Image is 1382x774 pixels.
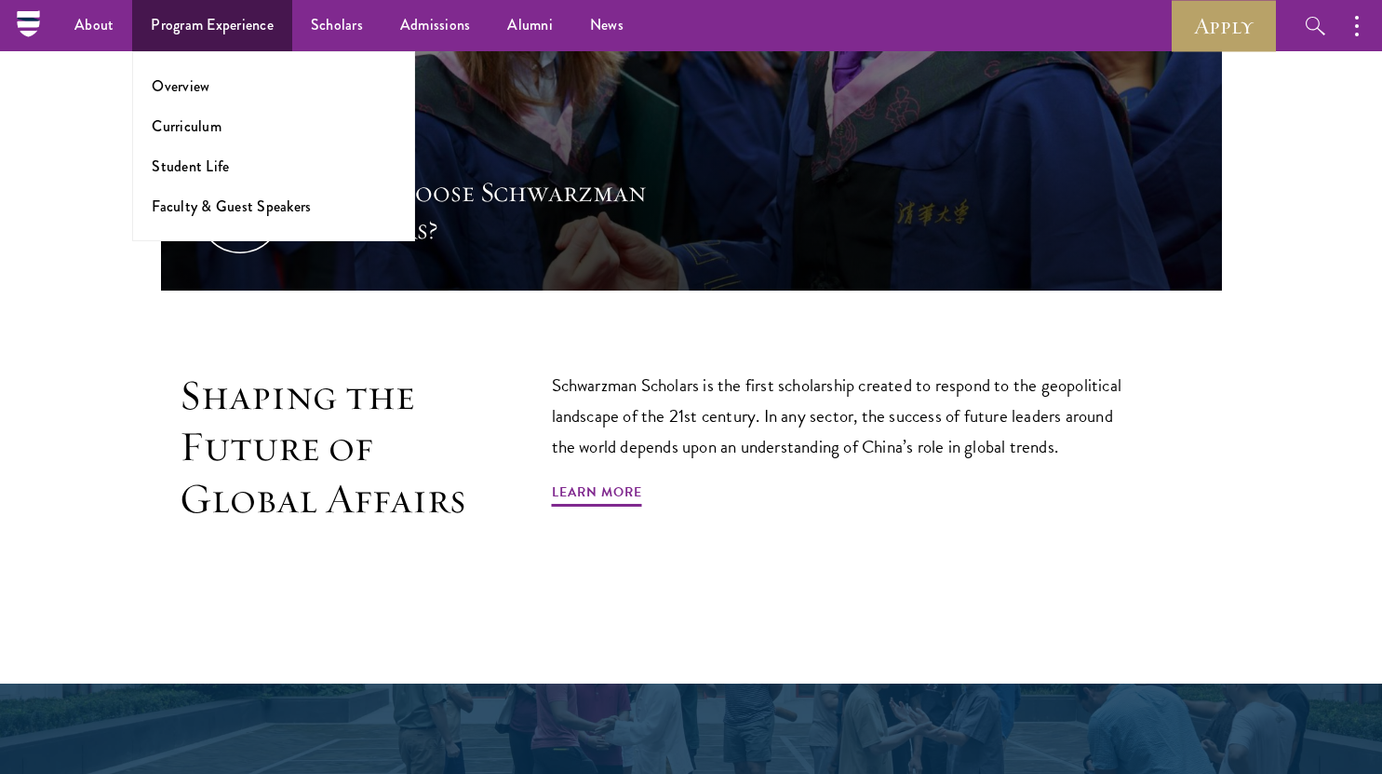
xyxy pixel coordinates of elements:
h2: Shaping the Future of Global Affairs [180,370,468,525]
a: Student Life [152,156,229,177]
a: Curriculum [152,115,221,137]
a: Learn More [552,481,642,509]
a: Faculty & Guest Speakers [152,196,311,217]
div: Why Choose Schwarzman Scholars? [310,174,654,249]
p: Schwarzman Scholars is the first scholarship created to respond to the geopolitical landscape of ... [552,370,1138,462]
a: Overview [152,75,209,97]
